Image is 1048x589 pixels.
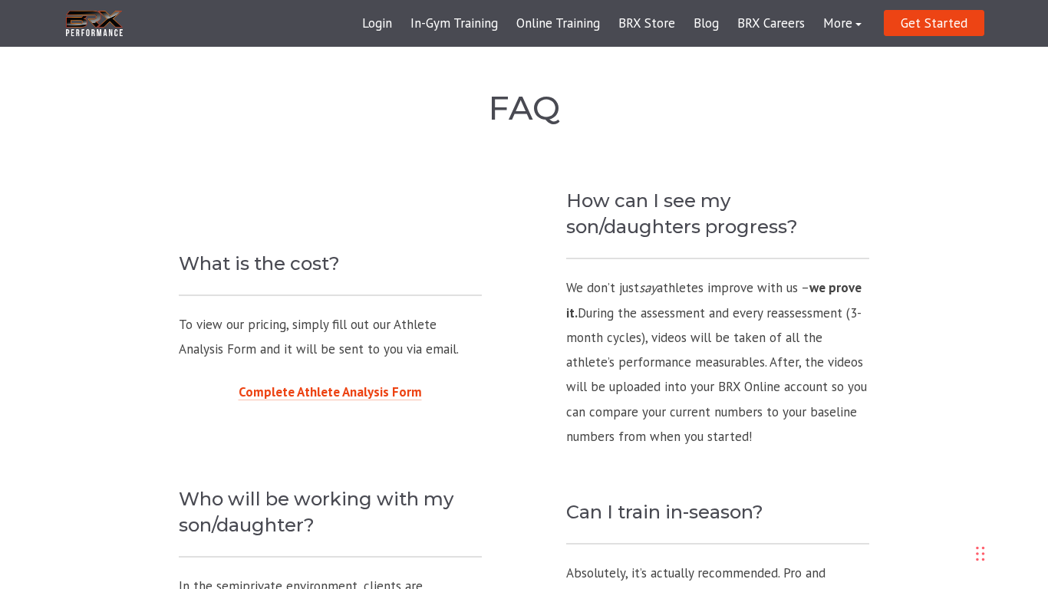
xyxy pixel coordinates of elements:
[566,279,862,321] strong: we prove it.
[728,5,814,42] a: BRX Careers
[239,383,422,400] a: Complete Athlete Analysis Form
[609,5,684,42] a: BRX Store
[814,5,871,42] a: More
[353,5,401,42] a: Login
[179,251,482,277] h4: What is the cost?
[179,88,869,128] h2: FAQ
[64,8,125,39] img: BRX Transparent Logo-2
[179,486,482,538] h4: Who will be working with my son/daughter?
[507,5,609,42] a: Online Training
[566,275,869,449] p: We don’t just athletes improve with us – During the assessment and every reassessment (3-month cy...
[639,279,657,296] i: say
[684,5,728,42] a: Blog
[976,531,985,577] div: Drag
[884,10,984,36] a: Get Started
[353,5,871,42] div: Navigation Menu
[566,188,869,239] h4: How can I see my son/daughters progress?
[566,499,869,525] h4: Can I train in-season?
[179,312,482,362] p: To view our pricing, simply fill out our Athlete Analysis Form and it will be sent to you via email.
[829,423,1048,589] iframe: Chat Widget
[401,5,507,42] a: In-Gym Training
